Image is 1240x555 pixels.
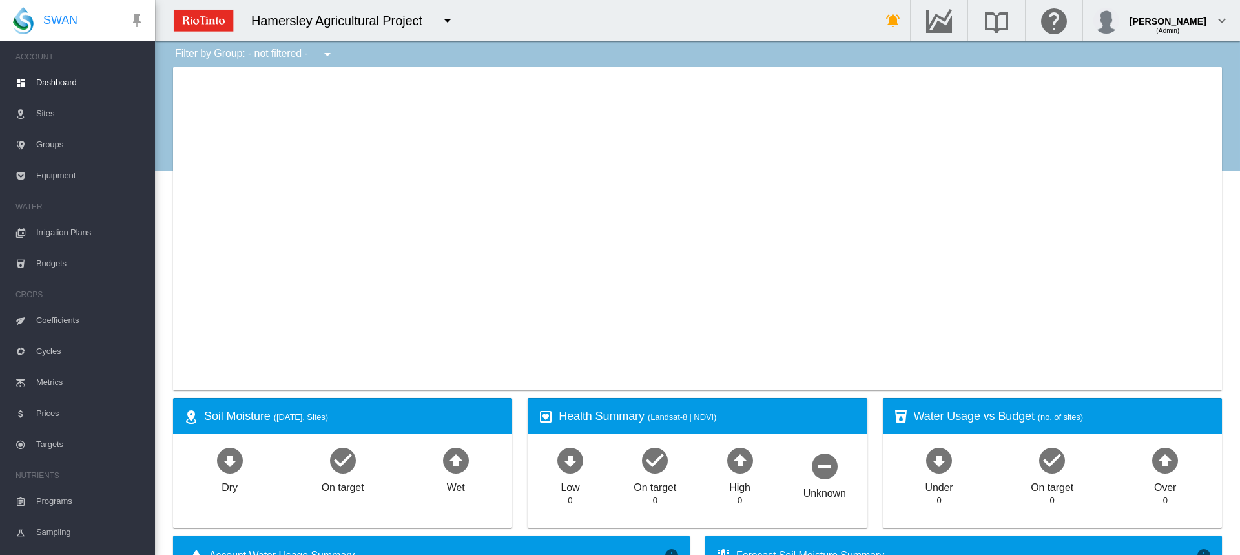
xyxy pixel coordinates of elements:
[15,47,145,67] span: ACCOUNT
[648,412,716,422] span: (Landsat-8 | NDVI)
[1130,10,1206,23] div: [PERSON_NAME]
[1038,412,1083,422] span: (no. of sites)
[1038,13,1069,28] md-icon: Click here for help
[555,445,586,476] md-icon: icon-arrow-down-bold-circle
[13,7,34,34] img: SWAN-Landscape-Logo-Colour-drop.png
[204,408,502,424] div: Soil Moisture
[36,305,145,336] span: Coefficients
[559,408,856,424] div: Health Summary
[15,465,145,486] span: NUTRIENTS
[36,217,145,248] span: Irrigation Plans
[315,41,340,67] button: icon-menu-down
[1214,13,1230,28] md-icon: icon-chevron-down
[568,495,572,507] div: 0
[36,248,145,279] span: Budgets
[1031,476,1073,495] div: On target
[36,98,145,129] span: Sites
[440,445,471,476] md-icon: icon-arrow-up-bold-circle
[165,41,344,67] div: Filter by Group: - not filtered -
[36,67,145,98] span: Dashboard
[447,476,465,495] div: Wet
[36,517,145,548] span: Sampling
[729,476,750,495] div: High
[320,47,335,62] md-icon: icon-menu-down
[251,12,434,30] div: Hamersley Agricultural Project
[36,336,145,367] span: Cycles
[1037,445,1068,476] md-icon: icon-checkbox-marked-circle
[924,13,955,28] md-icon: Go to the Data Hub
[538,409,553,424] md-icon: icon-heart-box-outline
[725,445,756,476] md-icon: icon-arrow-up-bold-circle
[15,196,145,217] span: WATER
[169,5,238,37] img: ZPXdBAAAAAElFTkSuQmCC
[639,445,670,476] md-icon: icon-checkbox-marked-circle
[885,13,901,28] md-icon: icon-bell-ring
[36,129,145,160] span: Groups
[36,398,145,429] span: Prices
[15,284,145,305] span: CROPS
[129,13,145,28] md-icon: icon-pin
[322,476,364,495] div: On target
[925,476,953,495] div: Under
[43,12,77,28] span: SWAN
[1150,445,1181,476] md-icon: icon-arrow-up-bold-circle
[893,409,909,424] md-icon: icon-cup-water
[36,486,145,517] span: Programs
[274,412,328,422] span: ([DATE], Sites)
[440,13,455,28] md-icon: icon-menu-down
[1154,476,1176,495] div: Over
[1050,495,1055,507] div: 0
[435,8,460,34] button: icon-menu-down
[222,476,238,495] div: Dry
[924,445,955,476] md-icon: icon-arrow-down-bold-circle
[914,408,1212,424] div: Water Usage vs Budget
[653,495,657,507] div: 0
[634,476,676,495] div: On target
[36,429,145,460] span: Targets
[1163,495,1168,507] div: 0
[1093,8,1119,34] img: profile.jpg
[738,495,742,507] div: 0
[214,445,245,476] md-icon: icon-arrow-down-bold-circle
[1156,27,1179,34] span: (Admin)
[936,495,941,507] div: 0
[803,481,846,501] div: Unknown
[183,409,199,424] md-icon: icon-map-marker-radius
[880,8,906,34] button: icon-bell-ring
[36,160,145,191] span: Equipment
[327,445,358,476] md-icon: icon-checkbox-marked-circle
[36,367,145,398] span: Metrics
[809,450,840,481] md-icon: icon-minus-circle
[561,476,579,495] div: Low
[981,13,1012,28] md-icon: Search the knowledge base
